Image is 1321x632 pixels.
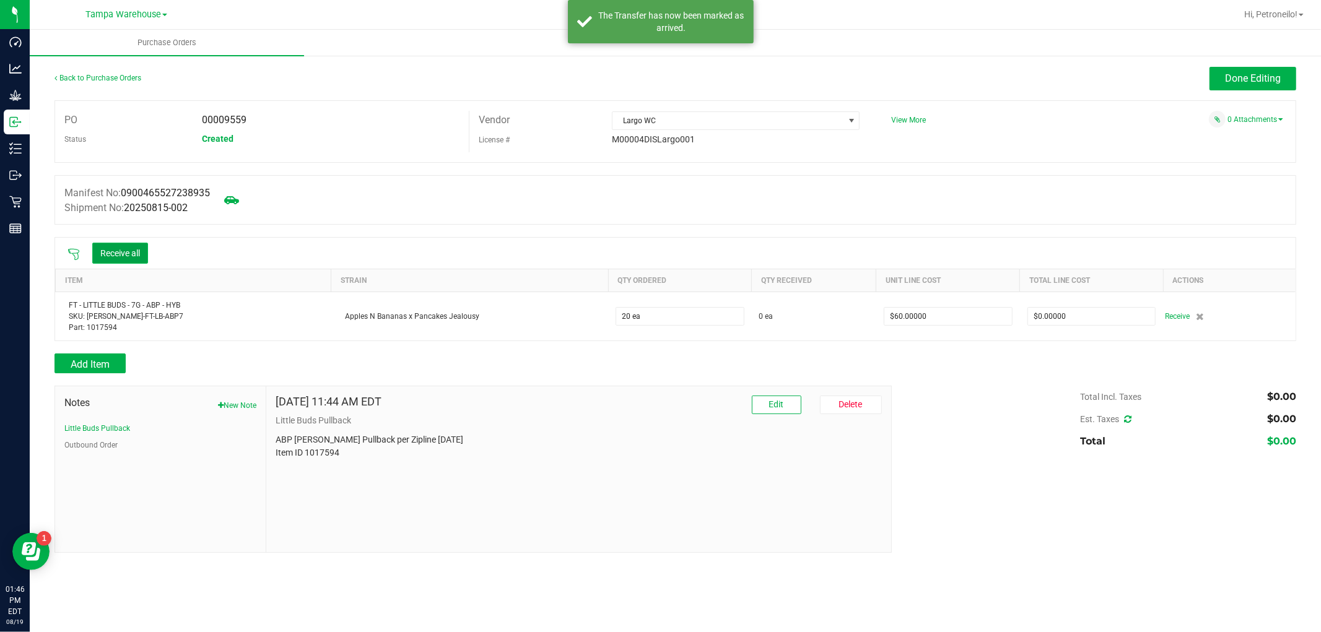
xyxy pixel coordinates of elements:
iframe: Resource center unread badge [37,531,51,546]
a: View More [891,116,926,124]
inline-svg: Dashboard [9,36,22,48]
span: Add Item [71,358,110,370]
span: $0.00 [1267,391,1296,402]
span: Done Editing [1225,72,1281,84]
span: Total [1080,435,1105,447]
button: New Note [218,400,256,411]
span: Notes [64,396,256,410]
label: Shipment No: [64,201,188,215]
span: Est. Taxes [1080,414,1131,424]
input: $0.00000 [884,308,1012,325]
span: Scan packages to receive [68,248,80,261]
inline-svg: Grow [9,89,22,102]
label: Vendor [479,111,510,129]
a: Back to Purchase Orders [54,74,141,82]
th: Unit Line Cost [876,269,1020,292]
span: Tampa Warehouse [85,9,161,20]
span: $0.00 [1267,435,1296,447]
span: Mark as not Arrived [219,188,244,212]
th: Qty Received [752,269,876,292]
button: Done Editing [1210,67,1296,90]
inline-svg: Analytics [9,63,22,75]
p: 01:46 PM EDT [6,584,24,617]
span: Hi, Petroneilo! [1244,9,1297,19]
input: 0 ea [616,308,744,325]
inline-svg: Outbound [9,169,22,181]
inline-svg: Inbound [9,116,22,128]
th: Total Line Cost [1020,269,1164,292]
label: PO [64,111,77,129]
label: License # [479,131,510,149]
h4: [DATE] 11:44 AM EDT [276,396,381,408]
div: The Transfer has now been marked as arrived. [599,9,744,34]
span: 0900465527238935 [121,187,210,199]
span: Delete [839,399,863,409]
button: Receive all [92,243,148,264]
p: 08/19 [6,617,24,626]
button: Edit [752,396,801,414]
span: Attach a document [1209,111,1226,128]
th: Strain [331,269,608,292]
span: Apples N Bananas x Pancakes Jealousy [339,312,479,321]
label: Manifest No: [64,186,210,201]
th: Item [56,269,331,292]
span: 00009559 [203,114,247,126]
span: Largo WC [613,112,844,129]
span: 0 ea [759,311,774,322]
span: Total Incl. Taxes [1080,392,1141,402]
span: 20250815-002 [124,202,188,214]
button: Add Item [54,353,126,373]
button: Delete [820,396,882,414]
inline-svg: Inventory [9,142,22,155]
div: FT - LITTLE BUDS - 7G - ABP - HYB SKU: [PERSON_NAME]-FT-LB-ABP7 Part: 1017594 [63,300,324,333]
button: Outbound Order [64,439,118,451]
inline-svg: Retail [9,196,22,208]
span: Purchase Orders [121,37,213,48]
p: ABP [PERSON_NAME] Pullback per Zipline [DATE] Item ID 1017594 [276,433,881,459]
span: Receive [1165,309,1190,324]
span: M00004DISLargo001 [612,134,695,144]
th: Actions [1163,269,1296,292]
span: Edit [769,399,784,409]
iframe: Resource center [12,533,50,570]
a: Purchase Orders [30,30,304,56]
inline-svg: Reports [9,222,22,235]
span: Created [203,134,234,144]
th: Qty Ordered [608,269,752,292]
input: $0.00000 [1028,308,1156,325]
p: Little Buds Pullback [276,414,881,427]
a: 0 Attachments [1227,115,1283,124]
span: $0.00 [1267,413,1296,425]
button: Little Buds Pullback [64,423,130,434]
label: Status [64,130,86,149]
